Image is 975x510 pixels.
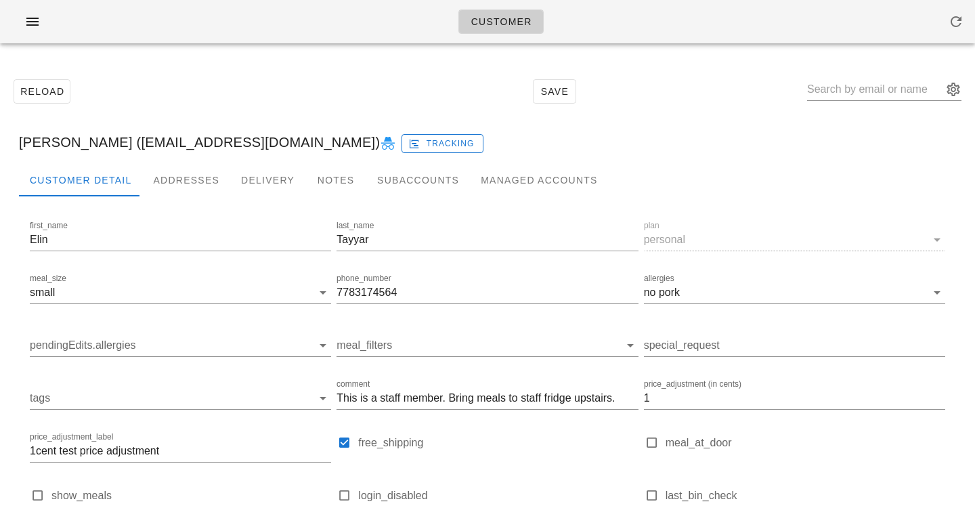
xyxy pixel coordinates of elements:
[666,489,945,503] label: last_bin_check
[644,274,674,284] label: allergies
[51,489,331,503] label: show_meals
[807,79,942,100] input: Search by email or name
[644,229,945,251] div: planpersonal
[19,164,142,196] div: Customer Detail
[20,86,64,97] span: Reload
[30,282,331,303] div: meal_sizesmall
[30,286,55,299] div: small
[644,379,741,389] label: price_adjustment (in cents)
[358,489,638,503] label: login_disabled
[402,131,483,153] a: Tracking
[30,387,331,409] div: tags
[142,164,230,196] div: Addresses
[366,164,470,196] div: Subaccounts
[644,282,945,303] div: allergiesno pork
[14,79,70,104] button: Reload
[305,164,366,196] div: Notes
[230,164,305,196] div: Delivery
[945,81,961,98] button: appended action
[470,164,608,196] div: Managed Accounts
[337,335,638,356] div: meal_filters
[402,134,483,153] button: Tracking
[337,221,374,231] label: last_name
[30,335,331,356] div: pendingEdits.allergies
[666,436,945,450] label: meal_at_door
[30,221,68,231] label: first_name
[337,379,370,389] label: comment
[458,9,543,34] a: Customer
[30,274,66,284] label: meal_size
[8,121,967,164] div: [PERSON_NAME] ([EMAIL_ADDRESS][DOMAIN_NAME])
[533,79,576,104] button: Save
[337,274,391,284] label: phone_number
[470,16,532,27] span: Customer
[644,286,680,299] div: no pork
[30,432,113,442] label: price_adjustment_label
[358,436,638,450] label: free_shipping
[411,137,475,150] span: Tracking
[644,221,659,231] label: plan
[539,86,570,97] span: Save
